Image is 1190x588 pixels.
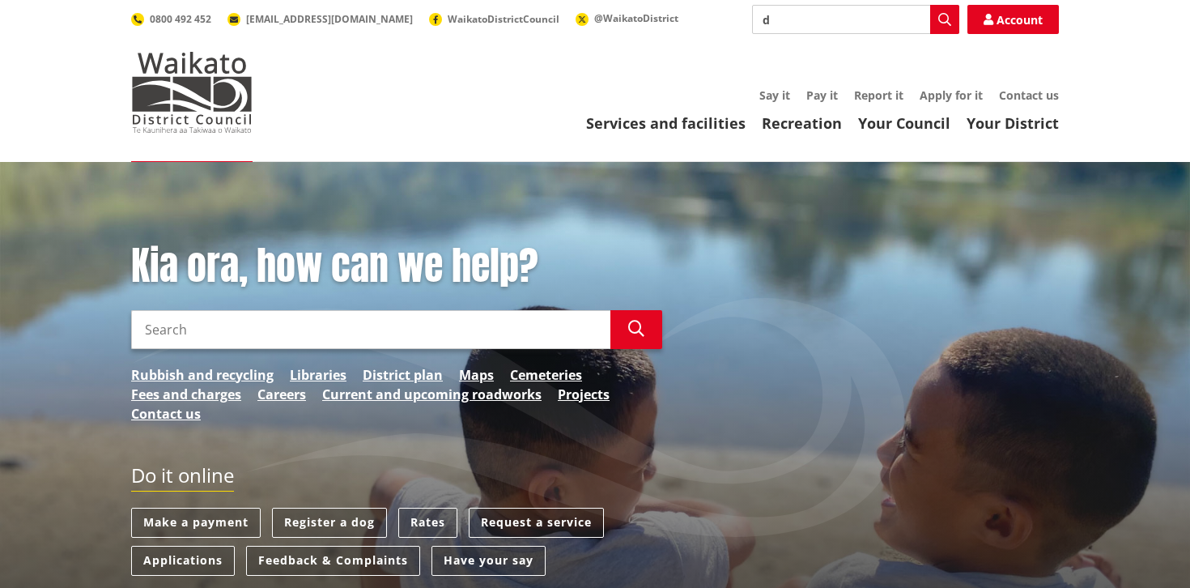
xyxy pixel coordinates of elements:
[762,113,842,133] a: Recreation
[131,310,610,349] input: Search input
[150,12,211,26] span: 0800 492 452
[920,87,983,103] a: Apply for it
[131,385,241,404] a: Fees and charges
[594,11,678,25] span: @WaikatoDistrict
[131,464,234,492] h2: Do it online
[131,546,235,576] a: Applications
[558,385,610,404] a: Projects
[131,365,274,385] a: Rubbish and recycling
[246,546,420,576] a: Feedback & Complaints
[469,508,604,538] a: Request a service
[459,365,494,385] a: Maps
[272,508,387,538] a: Register a dog
[510,365,582,385] a: Cemeteries
[431,546,546,576] a: Have your say
[586,113,746,133] a: Services and facilities
[858,113,950,133] a: Your Council
[131,508,261,538] a: Make a payment
[363,365,443,385] a: District plan
[131,52,253,133] img: Waikato District Council - Te Kaunihera aa Takiwaa o Waikato
[246,12,413,26] span: [EMAIL_ADDRESS][DOMAIN_NAME]
[131,404,201,424] a: Contact us
[999,87,1059,103] a: Contact us
[806,87,838,103] a: Pay it
[257,385,306,404] a: Careers
[854,87,903,103] a: Report it
[429,12,559,26] a: WaikatoDistrictCouncil
[967,5,1059,34] a: Account
[576,11,678,25] a: @WaikatoDistrict
[398,508,457,538] a: Rates
[227,12,413,26] a: [EMAIL_ADDRESS][DOMAIN_NAME]
[322,385,542,404] a: Current and upcoming roadworks
[448,12,559,26] span: WaikatoDistrictCouncil
[759,87,790,103] a: Say it
[290,365,346,385] a: Libraries
[131,12,211,26] a: 0800 492 452
[967,113,1059,133] a: Your District
[131,243,662,290] h1: Kia ora, how can we help?
[752,5,959,34] input: Search input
